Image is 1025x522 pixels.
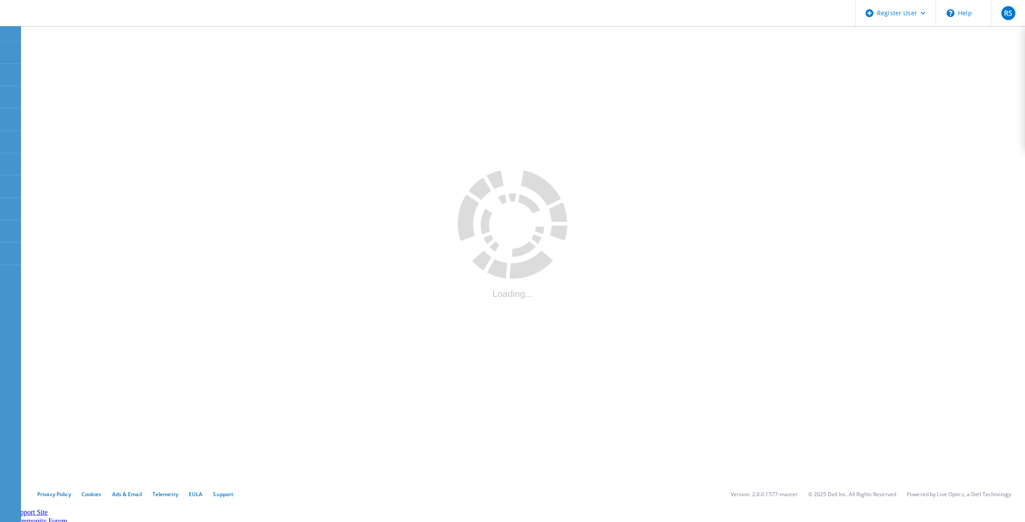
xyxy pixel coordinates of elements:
a: Live Optics Dashboard [9,17,103,25]
a: Support [213,490,233,498]
li: © 2025 Dell Inc. All Rights Reserved [808,490,896,498]
a: Ads & Email [112,490,142,498]
a: Privacy Policy [37,490,71,498]
a: EULA [189,490,202,498]
a: Support Site [13,508,48,516]
a: Cookies [81,490,102,498]
div: Loading... [458,289,567,299]
span: RS [1004,10,1012,17]
li: Version: 2.0.0.1577-master [731,490,798,498]
svg: \n [947,9,954,17]
li: Powered by Live Optics, a Dell Technology [907,490,1011,498]
a: Telemetry [152,490,178,498]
